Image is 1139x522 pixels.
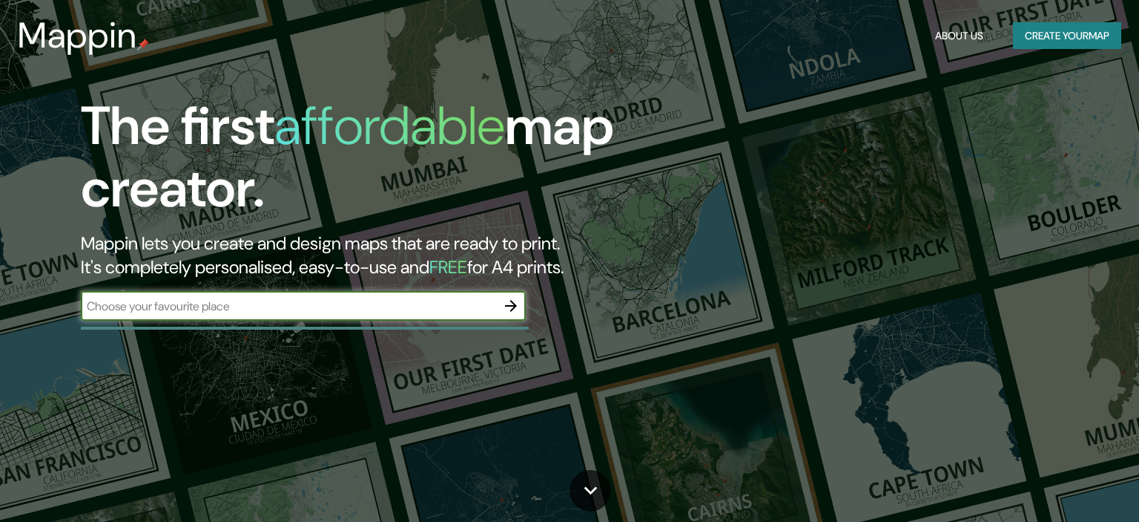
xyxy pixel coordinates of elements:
[929,22,989,50] button: About Us
[81,95,650,232] h1: The first map creator.
[1013,22,1121,50] button: Create yourmap
[81,232,650,279] h2: Mappin lets you create and design maps that are ready to print. It's completely personalised, eas...
[137,39,149,50] img: mappin-pin
[274,91,505,160] h1: affordable
[429,255,467,278] h5: FREE
[81,298,496,315] input: Choose your favourite place
[18,15,137,56] h3: Mappin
